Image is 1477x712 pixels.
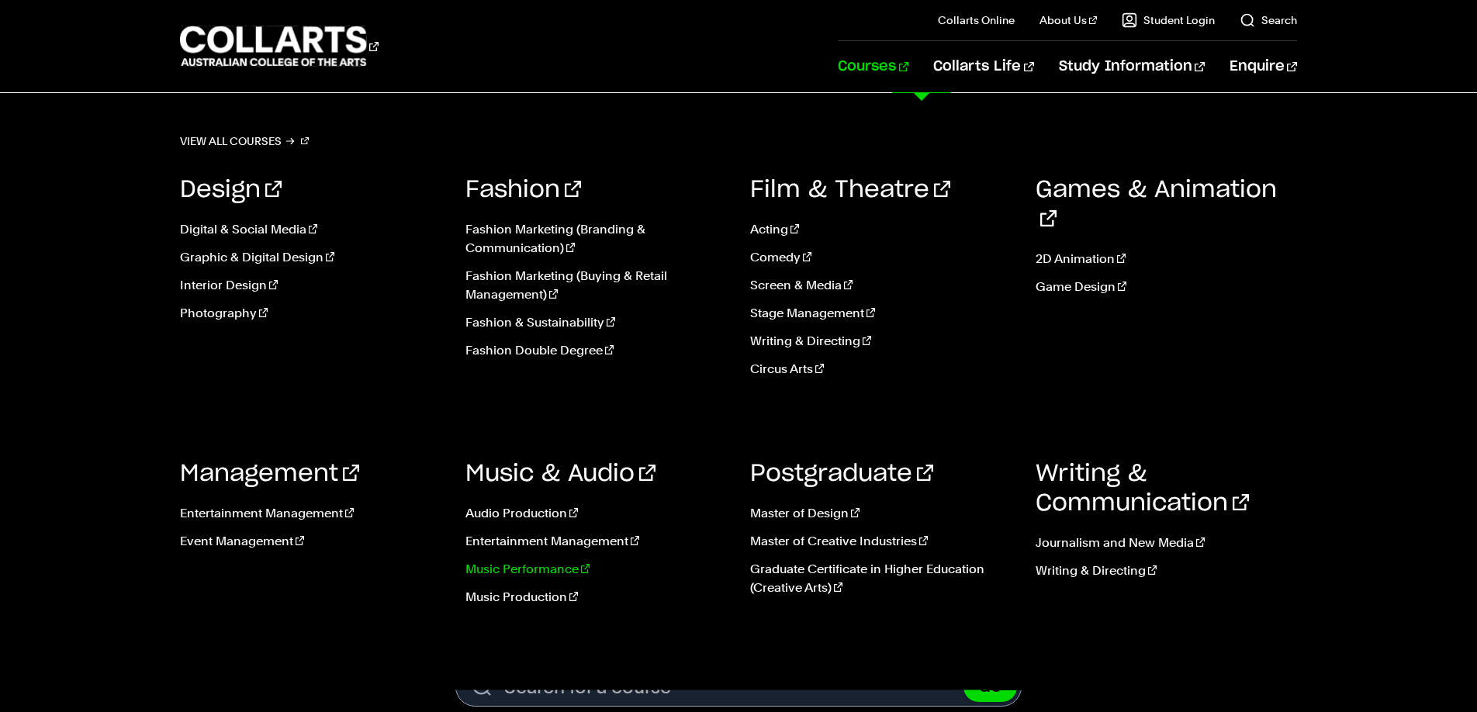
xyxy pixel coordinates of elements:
[465,178,581,202] a: Fashion
[465,462,655,486] a: Music & Audio
[1036,250,1298,268] a: 2D Animation
[1036,462,1249,515] a: Writing & Communication
[465,220,728,257] a: Fashion Marketing (Branding & Communication)
[465,504,728,523] a: Audio Production
[180,504,442,523] a: Entertainment Management
[938,12,1015,28] a: Collarts Online
[465,267,728,304] a: Fashion Marketing (Buying & Retail Management)
[180,532,442,551] a: Event Management
[838,41,908,92] a: Courses
[1122,12,1215,28] a: Student Login
[1036,562,1298,580] a: Writing & Directing
[750,248,1012,267] a: Comedy
[465,560,728,579] a: Music Performance
[465,313,728,332] a: Fashion & Sustainability
[750,560,1012,597] a: Graduate Certificate in Higher Education (Creative Arts)
[750,532,1012,551] a: Master of Creative Industries
[465,588,728,607] a: Music Production
[180,248,442,267] a: Graphic & Digital Design
[180,220,442,239] a: Digital & Social Media
[180,462,359,486] a: Management
[750,220,1012,239] a: Acting
[1240,12,1297,28] a: Search
[465,532,728,551] a: Entertainment Management
[180,24,379,68] div: Go to homepage
[180,130,309,152] a: View all courses
[180,178,282,202] a: Design
[933,41,1033,92] a: Collarts Life
[1059,41,1205,92] a: Study Information
[465,341,728,360] a: Fashion Double Degree
[1036,278,1298,296] a: Game Design
[180,276,442,295] a: Interior Design
[1039,12,1097,28] a: About Us
[1036,534,1298,552] a: Journalism and New Media
[750,462,933,486] a: Postgraduate
[750,504,1012,523] a: Master of Design
[750,304,1012,323] a: Stage Management
[1036,178,1277,231] a: Games & Animation
[750,178,950,202] a: Film & Theatre
[750,360,1012,378] a: Circus Arts
[750,276,1012,295] a: Screen & Media
[1230,41,1297,92] a: Enquire
[750,332,1012,351] a: Writing & Directing
[180,304,442,323] a: Photography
